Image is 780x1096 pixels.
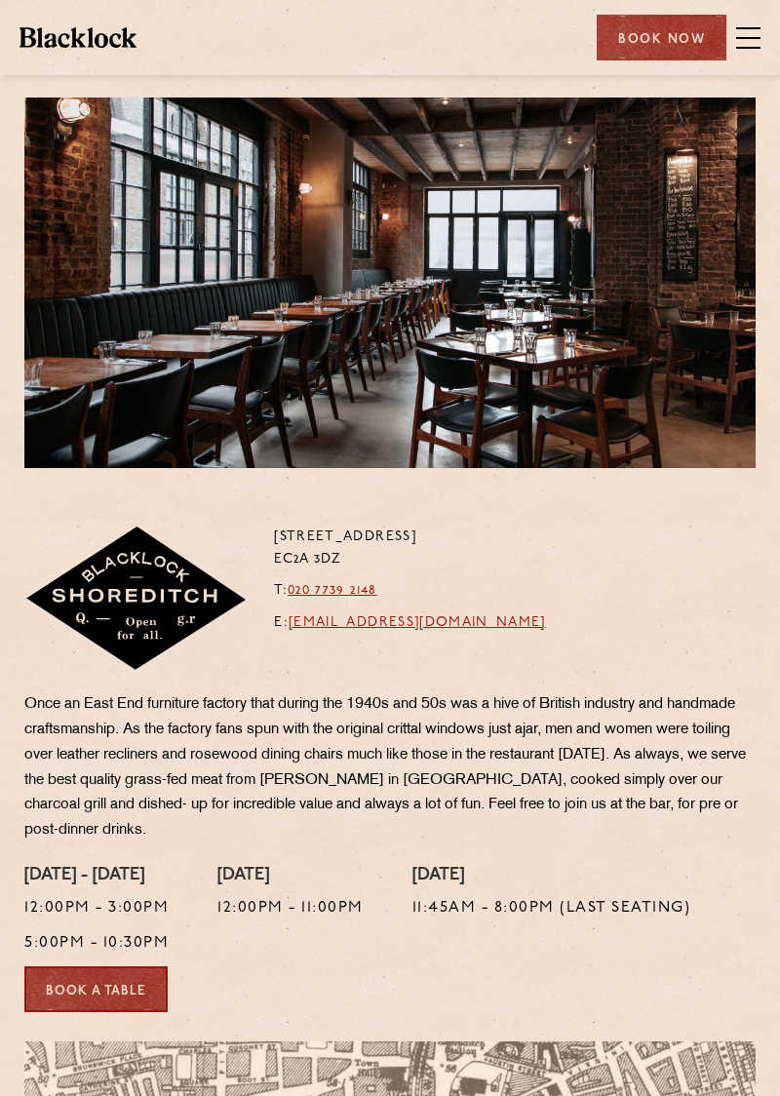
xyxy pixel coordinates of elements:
[412,896,691,921] p: 11:45am - 8:00pm (Last seating)
[217,896,364,921] p: 12:00pm - 11:00pm
[289,615,546,630] a: [EMAIL_ADDRESS][DOMAIN_NAME]
[288,583,377,598] a: 020 7739 2148
[24,896,169,921] p: 12:00pm - 3:00pm
[24,692,756,843] p: Once an East End furniture factory that during the 1940s and 50s was a hive of British industry a...
[24,966,168,1012] a: Book a Table
[24,527,250,673] img: Shoreditch-stamp-v2-default.svg
[274,612,546,635] p: E:
[24,866,169,887] h4: [DATE] - [DATE]
[24,931,169,957] p: 5:00pm - 10:30pm
[412,866,691,887] h4: [DATE]
[19,27,136,47] img: BL_Textured_Logo-footer-cropped.svg
[597,15,726,60] div: Book Now
[217,866,364,887] h4: [DATE]
[274,527,546,570] p: [STREET_ADDRESS] EC2A 3DZ
[274,580,546,603] p: T:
